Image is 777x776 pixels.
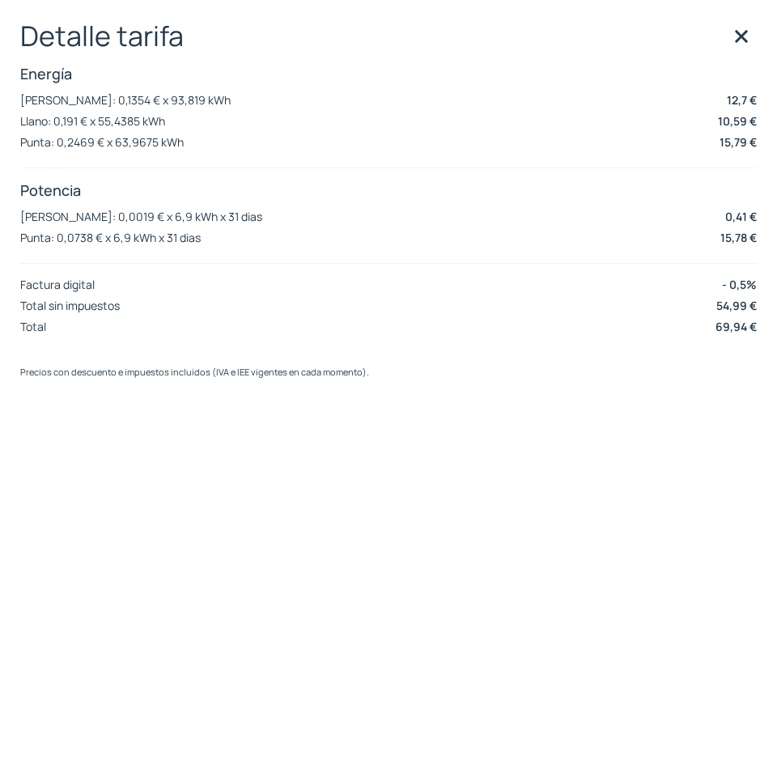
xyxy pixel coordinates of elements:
[20,209,262,224] p: [PERSON_NAME]: 0,0019 € x 6,9 kWh x 31 dias
[20,180,757,200] p: Potencia
[718,112,757,129] p: 10,59 €
[20,319,46,334] p: Total
[20,113,165,129] p: Llano: 0,191 € x 55,4385 kWh
[20,20,757,52] p: Detalle tarifa
[20,230,201,245] p: Punta: 0,0738 € x 6,9 kWh x 31 dias
[715,318,757,335] p: 69,94 €
[720,229,757,246] p: 15,78 €
[20,298,120,313] p: Total sin impuestos
[725,208,757,225] p: 0,41 €
[727,91,757,108] p: 12,7 €
[20,365,757,380] p: Precios con descuento e impuestos incluidos (IVA e IEE vigentes en cada momento).
[20,277,95,292] p: Factura digital
[20,134,184,150] p: Punta: 0,2469 € x 63,9675 kWh
[20,64,757,83] p: Energía
[20,92,231,108] p: [PERSON_NAME]: 0,1354 € x 93,819 kWh
[720,134,757,151] p: 15,79 €
[716,297,757,314] p: 54,99 €
[722,276,757,293] p: - 0,5%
